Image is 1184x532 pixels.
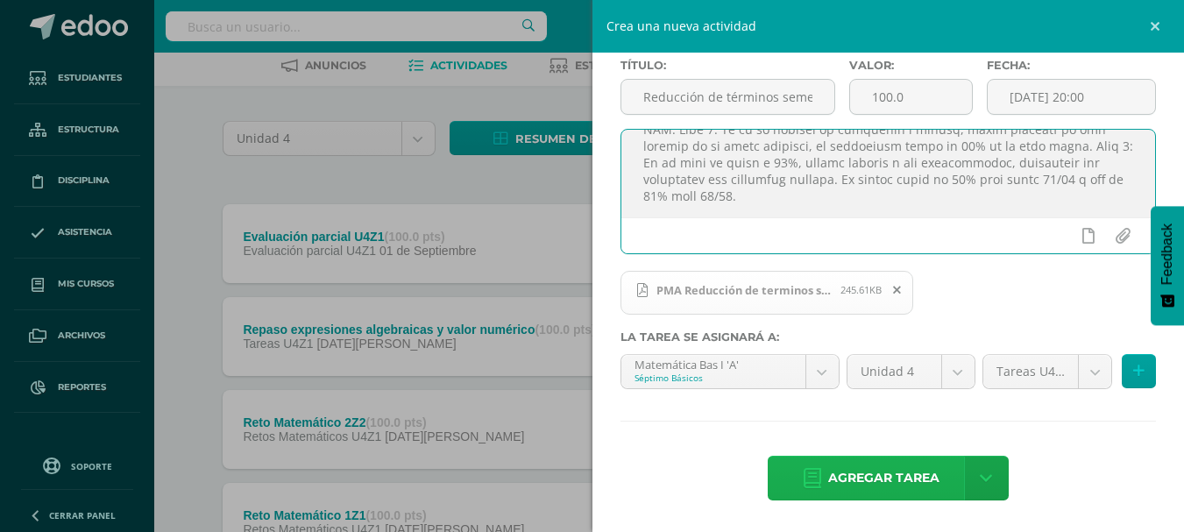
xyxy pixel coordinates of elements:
span: 245.61KB [840,283,882,296]
input: Título [621,80,834,114]
div: Séptimo Básicos [635,372,792,384]
label: Valor: [849,59,973,72]
a: Unidad 4 [847,355,975,388]
label: Título: [620,59,835,72]
div: Matemática Bas I 'A' [635,355,792,372]
span: Feedback [1159,223,1175,285]
label: Fecha: [987,59,1156,72]
label: La tarea se asignará a: [620,330,1157,344]
span: Agregar tarea [828,457,939,500]
span: Tareas U4Z2 (25.0%) [996,355,1066,388]
a: Tareas U4Z2 (25.0%) [983,355,1112,388]
span: Unidad 4 [861,355,928,388]
span: PMA Reducción de terminos semejantes.pdf [620,271,914,315]
input: Puntos máximos [850,80,972,114]
span: PMA Reducción de terminos semejantes.pdf [648,283,840,297]
button: Feedback - Mostrar encuesta [1151,206,1184,325]
span: Remover archivo [883,280,912,300]
input: Fecha de entrega [988,80,1155,114]
a: Matemática Bas I 'A'Séptimo Básicos [621,355,839,388]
